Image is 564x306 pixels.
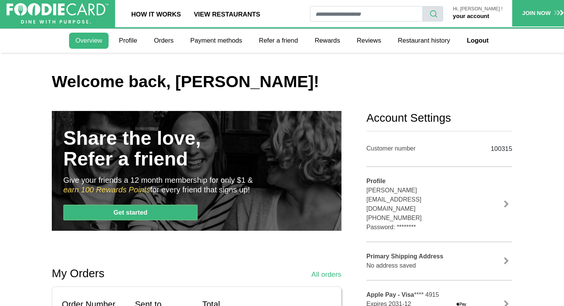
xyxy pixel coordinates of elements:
[312,269,341,280] a: All orders
[366,111,512,124] h2: Account Settings
[63,128,201,169] h3: Share the love, Refer a friend
[366,178,386,184] b: Profile
[391,33,457,49] a: Restaurant history
[366,291,414,298] b: Apple Pay - Visa
[147,33,180,49] a: Orders
[366,253,443,260] b: Primary Shipping Address
[366,177,470,232] div: [PERSON_NAME] [EMAIL_ADDRESS][DOMAIN_NAME] [PHONE_NUMBER] Password: ********
[366,144,470,153] div: Customer number
[52,266,104,280] h2: My Orders
[310,6,423,22] input: restaurant search
[460,33,495,49] a: Logout
[63,175,253,195] p: Give your friends a 12 month membership for only $1 & for every friend that signs up!
[453,7,502,12] p: Hi, [PERSON_NAME] !
[52,72,512,92] h1: Welcome back, [PERSON_NAME]!
[7,3,109,24] img: FoodieCard; Eat, Drink, Save, Donate
[184,33,249,49] a: Payment methods
[482,141,512,157] div: 100315
[366,262,416,269] span: No address saved
[422,6,443,22] button: search
[308,33,346,49] a: Rewards
[69,33,109,49] a: Overview
[63,185,150,194] span: earn 100 Rewards Points
[252,33,304,49] a: Refer a friend
[350,33,388,49] a: Reviews
[63,205,198,220] a: Get started
[112,33,143,49] a: Profile
[453,13,489,19] a: your account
